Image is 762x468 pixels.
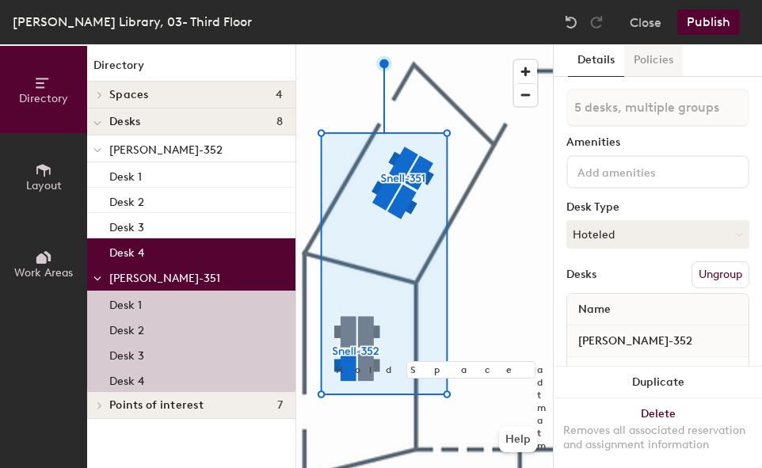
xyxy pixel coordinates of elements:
span: [PERSON_NAME]-351 [109,272,220,285]
span: [PERSON_NAME]-352 [570,327,700,356]
span: [PERSON_NAME]-352 [109,143,223,157]
h1: Directory [87,57,295,82]
span: 4 [276,89,283,101]
button: Help [499,427,537,452]
button: Ungroup [692,261,749,288]
input: Add amenities [574,162,717,181]
span: Desks [109,116,140,128]
p: Desk 2 [109,191,144,209]
p: Desk 1 [109,294,142,312]
button: Hoteled [566,220,749,249]
p: Desk 3 [109,216,144,234]
div: Removes all associated reservation and assignment information [563,424,752,452]
button: Duplicate [554,367,762,398]
span: Work Areas [14,266,73,280]
button: Policies [624,44,683,77]
span: Points of interest [109,399,204,412]
span: Layout [26,179,62,192]
div: Desk Type [566,201,749,214]
div: [PERSON_NAME] Library, 03- Third Floor [13,12,252,32]
input: Unnamed desk [570,362,745,384]
img: Redo [589,14,604,30]
p: Desk 3 [109,344,144,363]
p: Desk 1 [109,166,142,184]
button: Publish [677,10,740,35]
span: Spaces [109,89,149,101]
p: Desk 4 [109,370,144,388]
span: 8 [276,116,283,128]
img: Undo [563,14,579,30]
div: Desks [566,268,596,281]
p: Desk 2 [109,319,144,337]
span: 7 [277,399,283,412]
button: Close [630,10,661,35]
button: DeleteRemoves all associated reservation and assignment information [554,398,762,468]
button: Details [568,44,624,77]
span: Directory [19,92,68,105]
p: Desk 4 [109,242,144,260]
div: Amenities [566,136,749,149]
span: Name [570,295,619,324]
